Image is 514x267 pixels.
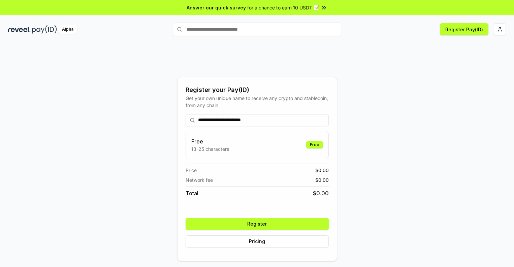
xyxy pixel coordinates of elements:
[186,95,329,109] div: Get your own unique name to receive any crypto and stablecoin, from any chain
[186,176,213,183] span: Network fee
[186,167,197,174] span: Price
[315,167,329,174] span: $ 0.00
[58,25,77,34] div: Alpha
[191,137,229,145] h3: Free
[186,235,329,247] button: Pricing
[186,189,198,197] span: Total
[247,4,319,11] span: for a chance to earn 10 USDT 📝
[313,189,329,197] span: $ 0.00
[8,25,31,34] img: reveel_dark
[440,23,488,35] button: Register Pay(ID)
[191,145,229,153] p: 13-25 characters
[32,25,57,34] img: pay_id
[186,218,329,230] button: Register
[187,4,246,11] span: Answer our quick survey
[306,141,323,148] div: Free
[315,176,329,183] span: $ 0.00
[186,85,329,95] div: Register your Pay(ID)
